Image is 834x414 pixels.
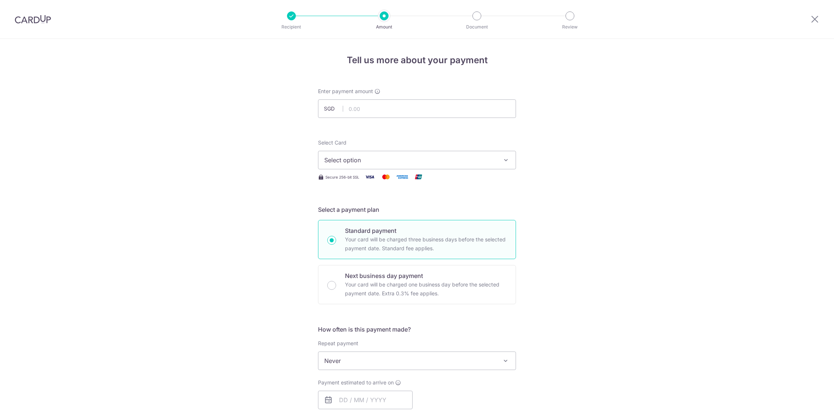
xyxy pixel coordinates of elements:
[345,271,507,280] p: Next business day payment
[318,54,516,67] h4: Tell us more about your payment
[318,352,516,370] span: Never
[318,391,413,409] input: DD / MM / YYYY
[362,172,377,181] img: Visa
[318,340,358,347] label: Repeat payment
[450,23,504,31] p: Document
[345,235,507,253] p: Your card will be charged three business days before the selected payment date. Standard fee appl...
[318,379,394,386] span: Payment estimated to arrive on
[325,174,359,180] span: Secure 256-bit SSL
[379,172,393,181] img: Mastercard
[318,99,516,118] input: 0.00
[318,352,516,370] span: Never
[543,23,597,31] p: Review
[324,105,343,112] span: SGD
[15,15,51,24] img: CardUp
[357,23,411,31] p: Amount
[345,280,507,298] p: Your card will be charged one business day before the selected payment date. Extra 0.3% fee applies.
[324,156,496,164] span: Select option
[318,325,516,334] h5: How often is this payment made?
[411,172,426,181] img: Union Pay
[345,226,507,235] p: Standard payment
[395,172,410,181] img: American Express
[264,23,319,31] p: Recipient
[318,205,516,214] h5: Select a payment plan
[318,151,516,169] button: Select option
[318,88,373,95] span: Enter payment amount
[318,139,346,146] span: translation missing: en.payables.payment_networks.credit_card.summary.labels.select_card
